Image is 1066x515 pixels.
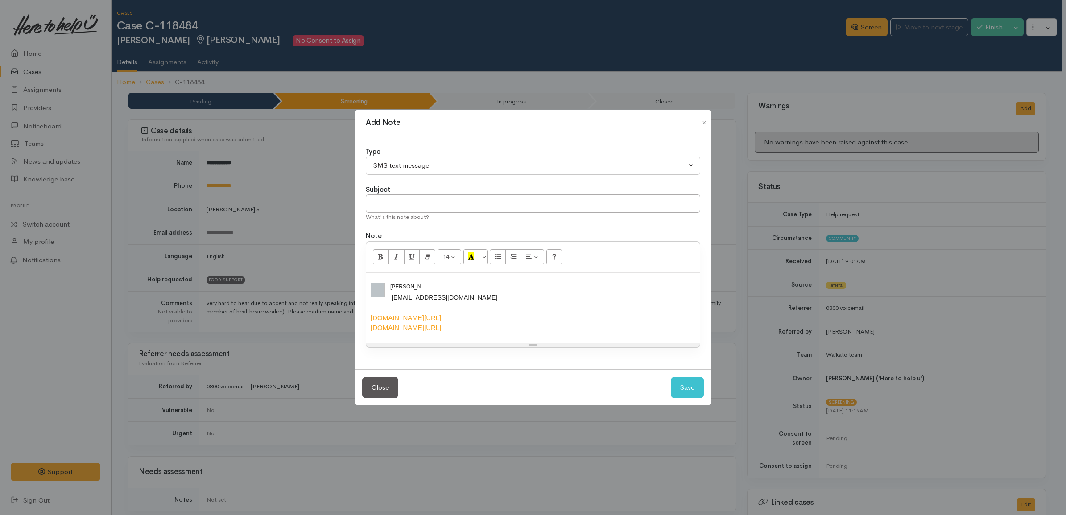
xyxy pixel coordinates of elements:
button: Close [362,377,398,399]
button: More Color [479,249,488,264]
button: SMS text message [366,157,700,175]
a: [DOMAIN_NAME][URL] [371,314,441,321]
div: ​ ​ [390,293,805,302]
button: Remove Font Style (CTRL+\) [419,249,435,264]
button: Close [697,117,711,128]
button: Bold (CTRL+B) [373,249,389,264]
button: Recent Color [463,249,479,264]
button: Font Size [438,249,461,264]
span: [EMAIL_ADDRESS][DOMAIN_NAME] [392,294,497,301]
label: Type [366,147,380,157]
div: Resize [366,343,700,347]
button: Save [671,377,704,399]
div: What's this note about? [366,213,700,222]
label: Note [366,231,382,241]
a: [DOMAIN_NAME][URL] [371,324,441,331]
button: Underline (CTRL+U) [404,249,420,264]
button: Italic (CTRL+I) [388,249,405,264]
button: Unordered list (CTRL+SHIFT+NUM7) [490,249,506,264]
span: [PERSON_NAME] [390,283,421,292]
button: Paragraph [521,249,544,264]
button: Ordered list (CTRL+SHIFT+NUM8) [505,249,521,264]
span: 14 [443,253,449,260]
label: Subject [366,185,391,195]
div: SMS text message [372,161,686,171]
h1: Add Note [366,117,400,128]
button: Help [546,249,562,264]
